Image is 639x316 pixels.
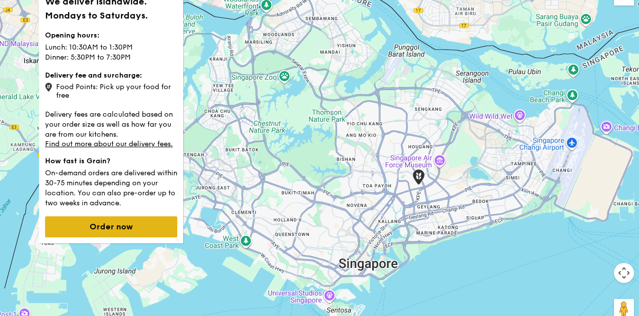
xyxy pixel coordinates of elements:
p: Delivery fees are calculated based on your order size as well as how far you are from our kitchens. [45,108,177,140]
img: icon-grain-marker.0ca718ca.png [45,83,52,92]
strong: Opening hours: [45,31,100,40]
a: Find out more about our delivery fees. [45,140,173,148]
button: Order now [45,216,177,237]
a: Order now [45,223,177,231]
strong: How fast is Grain? [45,157,110,165]
div: Food Points: Pick up your food for free [45,81,177,100]
p: On-demand orders are delivered within 30-75 minutes depending on your location. You can also pre-... [45,166,177,208]
p: Lunch: 10:30AM to 1:30PM Dinner: 5:30PM to 7:30PM [45,41,177,63]
strong: Delivery fee and surcharge: [45,71,142,80]
button: Map camera controls [614,263,634,283]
